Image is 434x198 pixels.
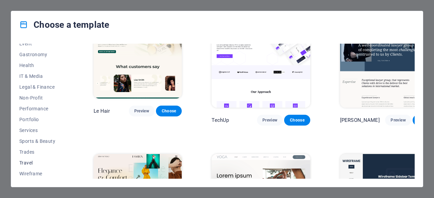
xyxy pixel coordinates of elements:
span: Sports & Beauty [19,138,64,144]
p: [PERSON_NAME] [340,117,380,124]
button: Non-Profit [19,92,64,103]
button: Portfolio [19,114,64,125]
img: TechUp [212,17,310,108]
button: Health [19,60,64,71]
button: Preview [129,106,155,116]
button: Wireframe [19,168,64,179]
img: Le Hair [94,17,182,98]
button: Services [19,125,64,136]
span: Legal & Finance [19,84,64,90]
button: Trades [19,147,64,157]
button: Choose [284,115,310,126]
button: Legal & Finance [19,82,64,92]
button: Event [19,38,64,49]
button: Preview [257,115,283,126]
p: TechUp [212,117,229,124]
span: Wireframe [19,171,64,176]
button: IT & Media [19,71,64,82]
p: Le Hair [94,108,110,114]
h4: Choose a template [19,19,109,30]
button: Performance [19,103,64,114]
span: Services [19,128,64,133]
span: Portfolio [19,117,64,122]
span: Event [19,41,64,46]
button: Sports & Beauty [19,136,64,147]
button: Preview [385,115,411,126]
span: Health [19,63,64,68]
span: Choose [161,108,176,114]
span: Performance [19,106,64,111]
button: Gastronomy [19,49,64,60]
span: Choose [290,117,304,123]
span: Travel [19,160,64,166]
button: Choose [156,106,182,116]
span: Preview [262,117,277,123]
span: Gastronomy [19,52,64,57]
button: Travel [19,157,64,168]
span: IT & Media [19,73,64,79]
span: Preview [391,117,406,123]
span: Trades [19,149,64,155]
span: Non-Profit [19,95,64,101]
span: Preview [134,108,149,114]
